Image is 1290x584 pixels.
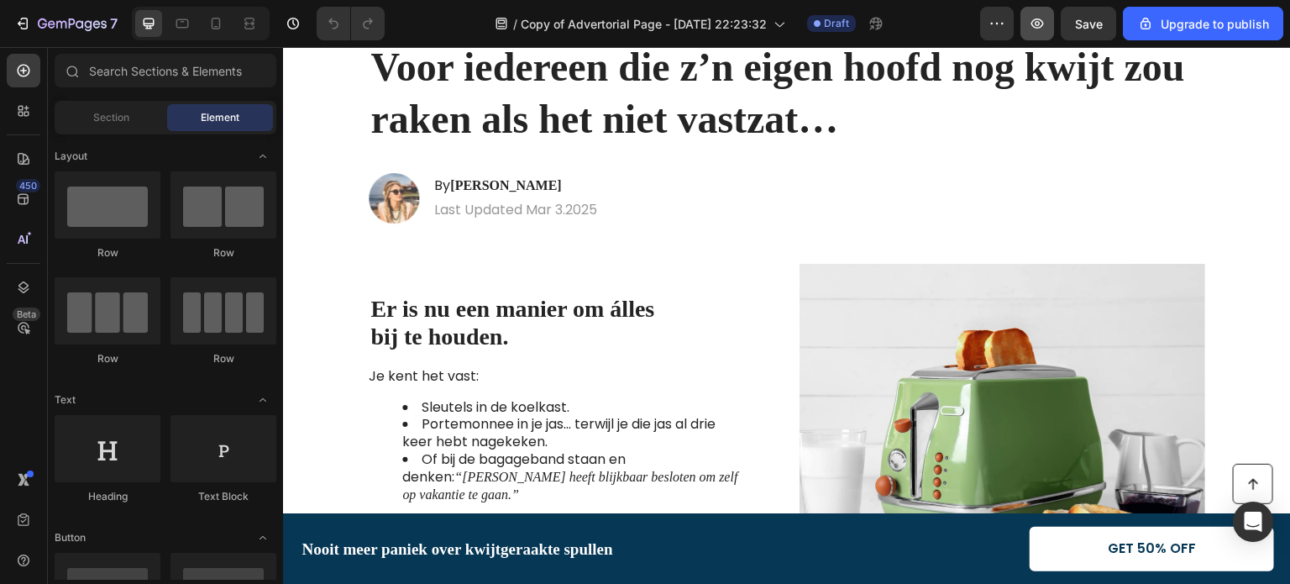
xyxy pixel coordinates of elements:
li: Sleutels in de koelkast. [119,352,463,370]
div: Row [55,351,160,366]
strong: Er is nu een manier om álles [87,249,371,275]
li: Portemonnee in je jas… terwijl je die jas al drie keer hebt nagekeken. [119,369,463,404]
i: “[PERSON_NAME] heeft blijkbaar besloten om zelf op vakantie te gaan.” [119,423,454,455]
span: Save [1075,17,1103,31]
div: Heading [55,489,160,504]
strong: [PERSON_NAME] [167,131,278,145]
span: Element [201,110,239,125]
div: Beta [13,308,40,321]
a: GET 50% OFF [747,480,991,524]
input: Search Sections & Elements [55,54,276,87]
p: 7 [110,13,118,34]
span: Section [93,110,129,125]
img: gempages_574523067171079397-ec81de19-1762-40dc-b6a5-b4faaaa8064a.webp [517,217,922,536]
p: GET 50% OFF [825,493,913,511]
li: Of bij de bagageband staan en denken: [119,404,463,456]
img: gempages_574523067171079397-9ab015d7-5a0f-44ad-a6d2-24250f730e9c.webp [86,126,136,176]
div: Open Intercom Messenger [1233,502,1273,542]
iframe: Design area [283,47,1290,584]
span: Layout [55,149,87,164]
span: Button [55,530,86,545]
button: Upgrade to publish [1123,7,1283,40]
div: Upgrade to publish [1137,15,1269,33]
span: Draft [824,16,849,31]
div: Undo/Redo [317,7,385,40]
strong: bij te houden. [87,276,225,303]
span: Toggle open [249,387,276,413]
span: Copy of Advertorial Page - [DATE] 22:23:32 [521,15,767,33]
span: Toggle open [249,143,276,170]
div: Row [170,245,276,260]
div: Row [55,245,160,260]
button: 7 [7,7,125,40]
div: Row [170,351,276,366]
span: Text [55,392,76,408]
p: Last Updated Mar 3.2025 [151,155,314,172]
span: Toggle open [249,524,276,551]
div: 450 [16,179,40,192]
p: Je kent het vast: [86,321,463,339]
h2: By [149,129,316,150]
span: / [513,15,517,33]
div: Text Block [170,489,276,504]
button: Save [1061,7,1116,40]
